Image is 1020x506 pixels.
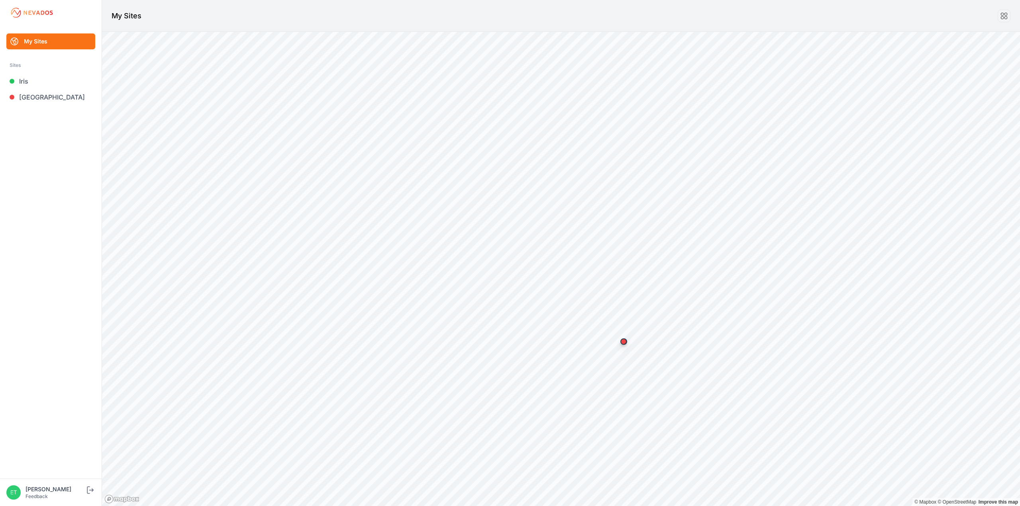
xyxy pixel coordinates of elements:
div: [PERSON_NAME] [25,485,85,493]
a: Mapbox [914,499,936,505]
img: Ethan Nguyen [6,485,21,500]
div: Map marker [616,334,632,350]
a: Feedback [25,493,48,499]
canvas: Map [102,32,1020,506]
a: Map feedback [979,499,1018,505]
a: [GEOGRAPHIC_DATA] [6,89,95,105]
a: My Sites [6,33,95,49]
a: Iris [6,73,95,89]
a: OpenStreetMap [938,499,976,505]
div: Sites [10,61,92,70]
h1: My Sites [112,10,141,21]
a: Mapbox logo [104,494,139,504]
img: Nevados [10,6,54,19]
